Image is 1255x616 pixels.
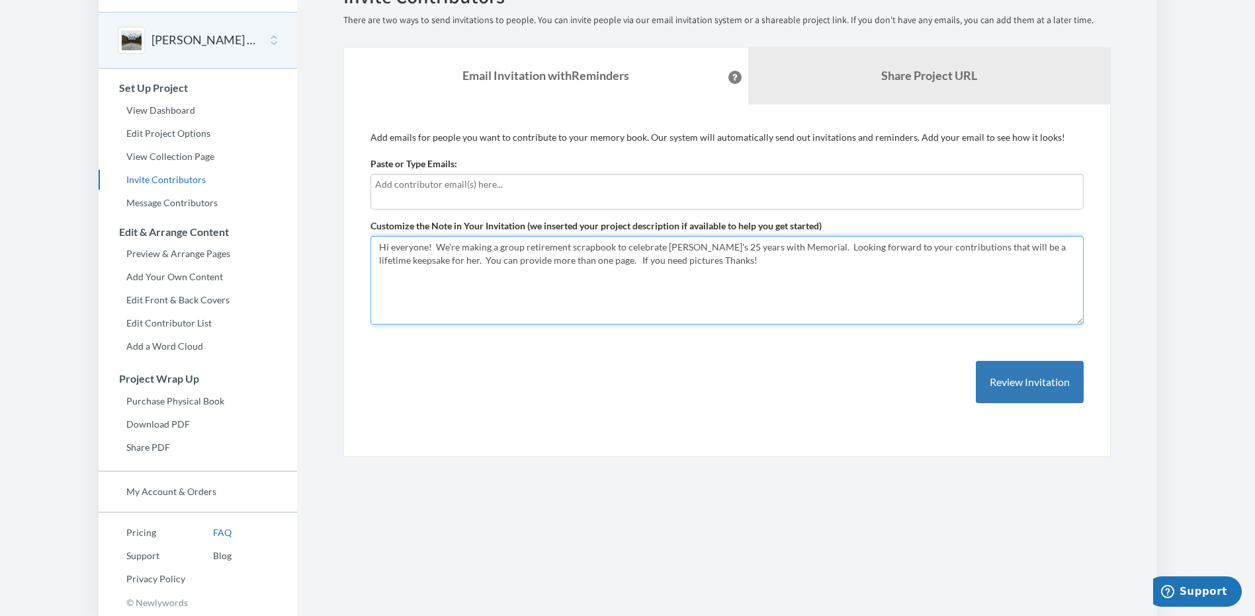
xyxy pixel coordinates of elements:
[185,523,232,543] a: FAQ
[99,391,297,411] a: Purchase Physical Book
[99,592,297,613] p: © Newlywords
[151,32,259,49] button: [PERSON_NAME] Retirement
[99,523,185,543] a: Pricing
[99,546,185,566] a: Support
[462,68,629,83] strong: Email Invitation with Reminders
[1153,576,1242,609] iframe: Opens a widget where you can chat to one of our agents
[99,226,297,238] h3: Edit & Arrange Content
[370,157,457,171] label: Paste or Type Emails:
[99,373,297,385] h3: Project Wrap Up
[99,147,297,167] a: View Collection Page
[99,438,297,457] a: Share PDF
[99,414,297,434] a: Download PDF
[99,290,297,310] a: Edit Front & Back Covers
[976,361,1084,404] button: Review Invitation
[343,14,1111,27] p: There are two ways to send invitations to people. You can invite people via our email invitation ...
[99,82,297,94] h3: Set Up Project
[375,177,1079,192] input: Add contributor email(s) here...
[99,244,297,264] a: Preview & Arrange Pages
[370,236,1084,325] textarea: Hi everyone! We're making a group retirement scrapbook to celebrate [PERSON_NAME]'s 25 years with...
[370,131,1084,144] p: Add emails for people you want to contribute to your memory book. Our system will automatically s...
[99,313,297,333] a: Edit Contributor List
[99,482,297,502] a: My Account & Orders
[99,267,297,287] a: Add Your Own Content
[99,193,297,213] a: Message Contributors
[99,336,297,356] a: Add a Word Cloud
[99,170,297,190] a: Invite Contributors
[881,68,977,83] b: Share Project URL
[185,546,232,566] a: Blog
[370,219,822,233] label: Customize the Note in Your Invitation (we inserted your project description if available to help ...
[99,124,297,143] a: Edit Project Options
[99,100,297,120] a: View Dashboard
[99,569,185,589] a: Privacy Policy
